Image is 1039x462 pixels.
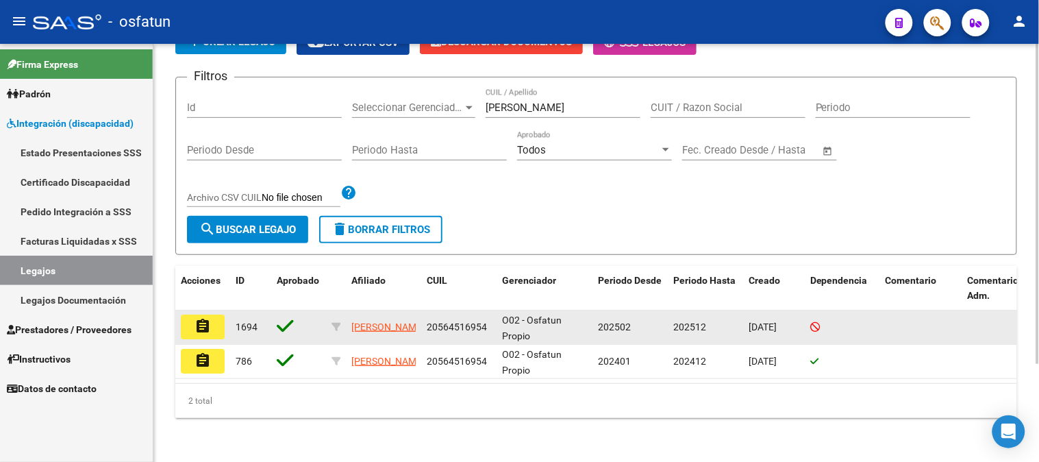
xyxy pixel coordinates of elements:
[502,315,562,341] span: O02 - Osfatun Propio
[352,101,463,114] span: Seleccionar Gerenciador
[331,221,348,237] mat-icon: delete
[187,216,308,243] button: Buscar Legajo
[351,321,425,332] span: [PERSON_NAME]
[195,318,211,335] mat-icon: assignment
[340,184,357,201] mat-icon: help
[421,266,497,311] datatable-header-cell: CUIL
[277,275,319,286] span: Aprobado
[502,349,562,376] span: O02 - Osfatun Propio
[181,275,221,286] span: Acciones
[749,356,777,367] span: [DATE]
[236,275,245,286] span: ID
[427,356,487,367] span: 20564516954
[331,223,430,236] span: Borrar Filtros
[502,275,556,286] span: Gerenciador
[821,143,836,159] button: Open calendar
[271,266,326,311] datatable-header-cell: Aprobado
[427,275,447,286] span: CUIL
[992,415,1025,448] div: Open Intercom Messenger
[187,66,234,86] h3: Filtros
[668,266,743,311] datatable-header-cell: Periodo Hasta
[236,356,252,367] span: 786
[749,321,777,332] span: [DATE]
[351,275,386,286] span: Afiliado
[673,356,706,367] span: 202412
[682,144,727,156] input: Start date
[308,36,399,49] span: Exportar CSV
[598,275,662,286] span: Periodo Desde
[199,223,296,236] span: Buscar Legajo
[592,266,668,311] datatable-header-cell: Periodo Desde
[319,216,442,243] button: Borrar Filtros
[7,57,78,72] span: Firma Express
[7,381,97,396] span: Datos de contacto
[187,192,262,203] span: Archivo CSV CUIL
[749,275,780,286] span: Creado
[7,352,71,367] span: Instructivos
[739,144,805,156] input: End date
[175,384,1017,418] div: 2 total
[346,266,421,311] datatable-header-cell: Afiliado
[351,356,425,367] span: [PERSON_NAME]
[186,36,275,48] span: Crear Legajo
[1012,13,1028,29] mat-icon: person
[743,266,805,311] datatable-header-cell: Creado
[230,266,271,311] datatable-header-cell: ID
[497,266,592,311] datatable-header-cell: Gerenciador
[517,144,546,156] span: Todos
[11,13,27,29] mat-icon: menu
[805,266,880,311] datatable-header-cell: Dependencia
[427,321,487,332] span: 20564516954
[880,266,962,311] datatable-header-cell: Comentario
[673,275,736,286] span: Periodo Hasta
[810,275,868,286] span: Dependencia
[262,192,340,204] input: Archivo CSV CUIL
[7,322,132,337] span: Prestadores / Proveedores
[175,266,230,311] datatable-header-cell: Acciones
[598,321,631,332] span: 202502
[7,86,51,101] span: Padrón
[236,321,258,332] span: 1694
[968,275,1019,302] span: Comentario Adm.
[598,356,631,367] span: 202401
[199,221,216,237] mat-icon: search
[108,7,171,37] span: - osfatun
[886,275,937,286] span: Comentario
[7,116,134,131] span: Integración (discapacidad)
[195,352,211,369] mat-icon: assignment
[673,321,706,332] span: 202512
